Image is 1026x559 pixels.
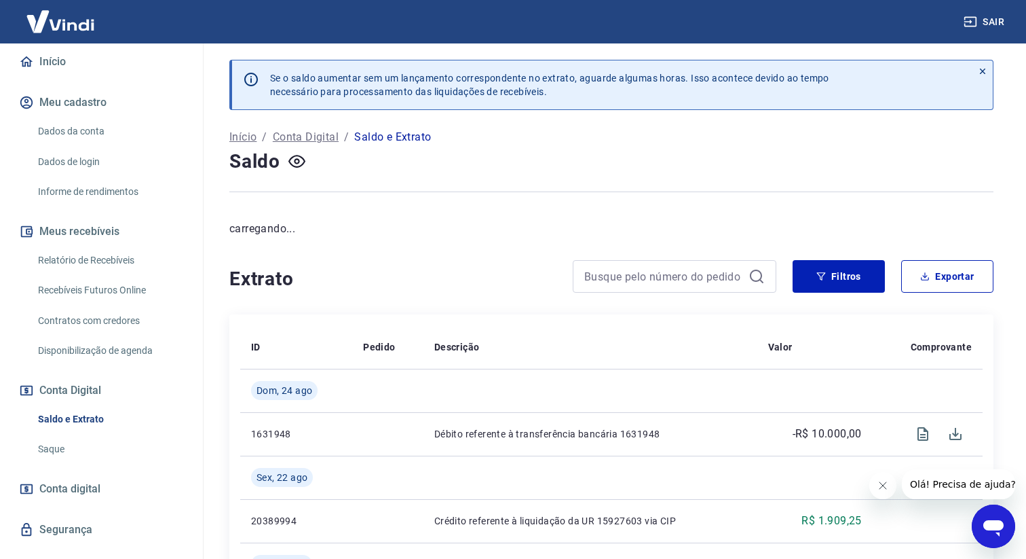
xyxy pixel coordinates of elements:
[33,148,187,176] a: Dados de login
[16,88,187,118] button: Meu cadastro
[354,129,431,145] p: Saldo e Extrato
[16,47,187,77] a: Início
[33,118,187,145] a: Dados da conta
[229,266,556,293] h4: Extrato
[273,129,339,145] a: Conta Digital
[584,266,743,287] input: Busque pelo número do pedido
[33,337,187,365] a: Disponibilização de agenda
[902,469,1015,499] iframe: Mensagem da empresa
[434,427,746,441] p: Débito referente à transferência bancária 1631948
[270,71,829,98] p: Se o saldo aumentar sem um lançamento correspondente no extrato, aguarde algumas horas. Isso acon...
[8,10,114,20] span: Olá! Precisa de ajuda?
[251,427,341,441] p: 1631948
[229,148,280,175] h4: Saldo
[434,340,480,354] p: Descrição
[901,260,993,293] button: Exportar
[16,1,104,42] img: Vindi
[256,471,307,484] span: Sex, 22 ago
[16,474,187,504] a: Conta digital
[16,217,187,247] button: Meus recebíveis
[961,10,1010,35] button: Sair
[16,515,187,545] a: Segurança
[33,247,187,274] a: Relatório de Recebíveis
[972,505,1015,548] iframe: Botão para abrir a janela de mensagens
[344,129,349,145] p: /
[434,514,746,528] p: Crédito referente à liquidação da UR 15927603 via CIP
[768,340,793,354] p: Valor
[251,340,261,354] p: ID
[39,480,100,499] span: Conta digital
[793,260,885,293] button: Filtros
[229,129,256,145] a: Início
[256,384,312,397] span: Dom, 24 ago
[907,418,939,450] span: Visualizar
[33,435,187,463] a: Saque
[229,221,993,237] p: carregando...
[16,376,187,405] button: Conta Digital
[363,340,395,354] p: Pedido
[33,307,187,335] a: Contratos com credores
[939,418,972,450] span: Download
[33,178,187,206] a: Informe de rendimentos
[801,513,861,529] p: R$ 1.909,25
[793,426,862,442] p: -R$ 10.000,00
[869,472,896,499] iframe: Fechar mensagem
[251,514,341,528] p: 20389994
[33,276,187,304] a: Recebíveis Futuros Online
[33,405,187,433] a: Saldo e Extrato
[262,129,267,145] p: /
[911,340,972,354] p: Comprovante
